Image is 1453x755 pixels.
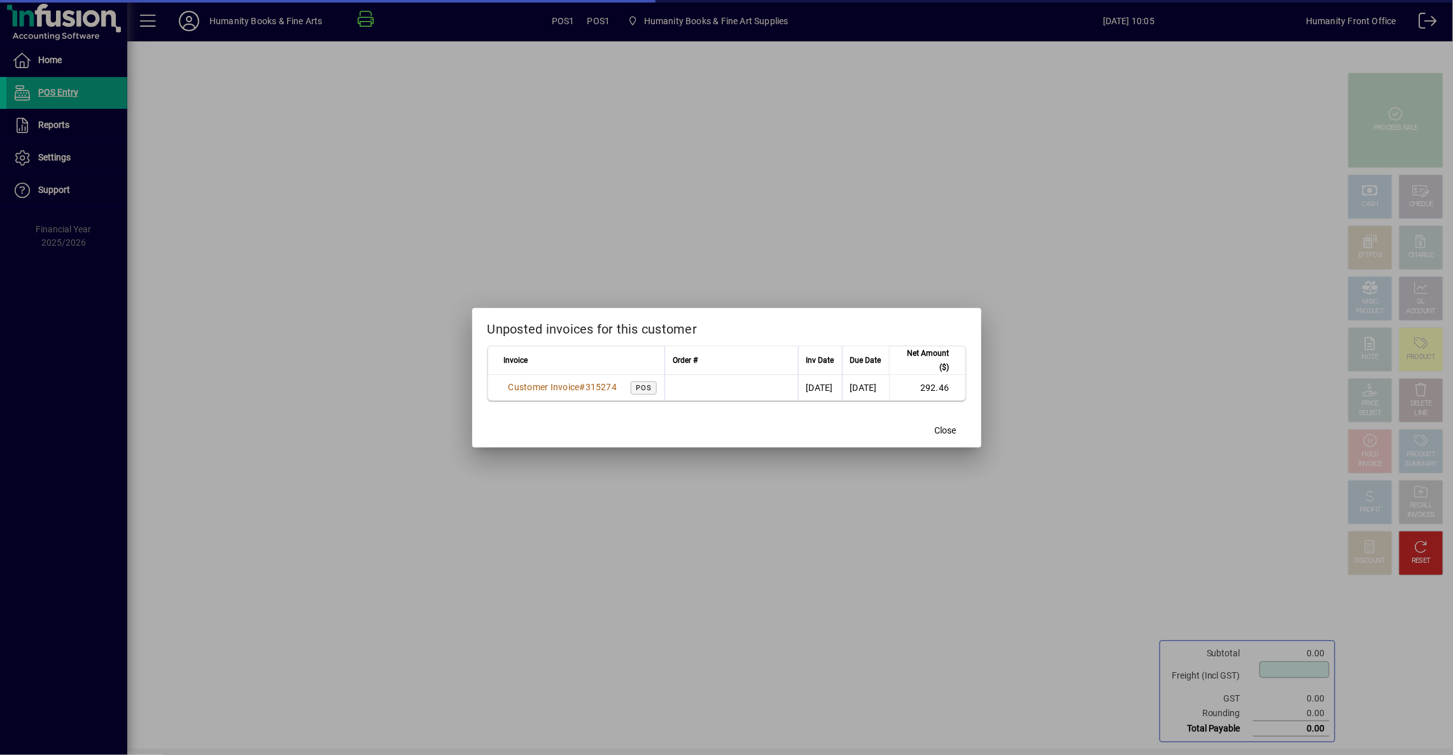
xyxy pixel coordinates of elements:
[509,382,580,392] span: Customer Invoice
[472,308,981,345] h2: Unposted invoices for this customer
[806,353,834,367] span: Inv Date
[935,424,957,437] span: Close
[586,382,617,392] span: 315274
[897,346,950,374] span: Net Amount ($)
[889,375,965,400] td: 292.46
[925,420,966,442] button: Close
[798,375,842,400] td: [DATE]
[673,353,698,367] span: Order #
[504,380,622,394] a: Customer Invoice#315274
[504,353,528,367] span: Invoice
[842,375,889,400] td: [DATE]
[580,382,586,392] span: #
[850,353,881,367] span: Due Date
[636,384,652,392] span: POS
